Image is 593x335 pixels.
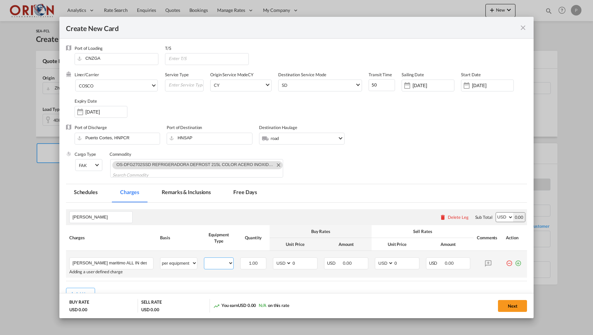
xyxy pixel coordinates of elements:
span: USD 0.00 [238,303,256,308]
input: Chips input. [113,170,173,181]
label: Service Type [165,72,189,77]
div: Charges [69,235,154,241]
md-tab-item: Remarks & Inclusions [154,184,219,202]
md-select: Select Destination Haulage: road [270,133,345,144]
input: Enter Port of Discharge [78,133,160,143]
label: Commodity [110,151,131,157]
button: Remove OS-DFG2702SSD REFRIGERADORA DEFROST 215L COLOR ACERO INOXIDABLE CON DISPENSADOR DE AGUA [273,161,282,168]
md-select: Select Liner: COSCO [75,80,158,91]
span: 0.00 [445,260,454,266]
span: OS-DFG2702SSD REFRIGERADORA DEFROST 215L COLOR ACERO INOXIDABLE CON DISPENSADOR DE AGUA [116,162,342,167]
span: 1.00 [249,260,258,266]
label: Start Date [461,72,481,77]
md-icon: icon-close fg-AAA8AD m-0 pointer [519,24,527,32]
div: You earn on this rate [213,302,289,309]
th: Amount [423,238,474,251]
span: USD [429,260,444,266]
input: Enter Port of Loading [78,53,158,63]
div: Sell Rates [375,228,470,234]
div: CY [214,83,219,88]
label: Destination Service Mode [278,72,326,77]
div: SD [282,83,287,88]
label: Port of Destination [167,125,202,130]
md-icon: icon-trending-up [213,303,220,309]
md-chips-wrap: Chips container. Use arrow keys to select chips. [110,159,283,178]
div: Sub Total [475,214,492,220]
img: cargo.png [66,151,71,156]
md-tab-item: Free Days [225,184,265,202]
button: Delete Leg [440,215,469,220]
input: Enter Service Type [168,80,203,90]
div: Create New Card [66,23,519,32]
div: road [271,136,279,141]
div: Quantity [240,235,266,241]
md-icon: icon-minus-circle-outline red-400-fg [506,257,512,264]
div: Buy Rates [273,228,368,234]
div: USD 0.00 [141,307,159,313]
div: COSCO [79,83,94,88]
div: Equipment Type [204,232,234,244]
span: USD [327,260,342,266]
input: Enter T/S [168,53,248,63]
label: Expiry Date [75,98,97,104]
md-select: Select Origin Service Mode: CY [213,80,271,89]
md-select: Select Cargo type: FAK [75,159,102,171]
input: 0 [394,258,419,268]
label: Liner/Carrier [75,72,99,77]
input: Charge Name [73,258,153,268]
label: Port of Discharge [75,125,107,130]
input: Start Date [472,83,513,88]
md-tab-item: Charges [112,184,147,202]
md-pagination-wrapper: Use the left and right arrow keys to navigate between tabs [66,184,272,202]
div: FAK [79,163,87,168]
span: N/A [259,303,266,308]
md-icon: icon-delete [440,214,446,220]
label: Sailing Date [402,72,424,77]
md-tab-item: Schedules [66,184,106,202]
th: Action [503,225,527,251]
input: 0 [369,79,395,91]
div: USD 0.00 [69,307,87,313]
input: Expiry Date [85,109,127,115]
div: SELL RATE [141,299,162,307]
div: OS-DFG2702SSD REFRIGERADORA DEFROST 215L COLOR ACERO INOXIDABLE CON DISPENSADOR DE AGUA. Press de... [116,161,276,168]
label: Port of Loading [75,46,103,51]
iframe: Chat [5,300,28,325]
button: Next [498,300,527,312]
th: Amount [321,238,372,251]
md-select: Select Destination Service Mode: SD [281,80,362,89]
label: Origin Service Mode [210,72,248,77]
select: per equipment [160,258,197,268]
div: Delete Leg [448,215,469,220]
th: Comments [474,225,503,251]
md-icon: icon-plus md-link-fg s20 [69,290,76,297]
div: 0.00 [513,213,525,222]
th: Unit Price [372,238,422,251]
input: Enter Port of Destination [170,133,252,143]
input: 0 [292,258,317,268]
div: Adding a user defined charge [69,269,154,274]
input: Leg Name [73,212,132,222]
div: Add Leg [76,292,91,296]
label: Cargo Type [75,151,96,157]
md-icon: icon-plus-circle-outline green-400-fg [515,257,521,264]
button: Add Leg [66,288,95,300]
th: Unit Price [270,238,320,251]
span: 0.00 [343,260,352,266]
label: Transit Time [369,72,392,77]
label: T/S [165,46,171,51]
div: BUY RATE [69,299,89,307]
label: Destination Haulage [259,125,297,130]
input: Select Date [412,83,454,88]
md-dialog: Create New Card ... [59,17,534,318]
div: CY [210,72,278,98]
md-input-container: Flete maritimo ALL IN desde FOB Zhonghsan a Puerto Cortes [70,258,153,268]
div: Basis [160,235,197,241]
